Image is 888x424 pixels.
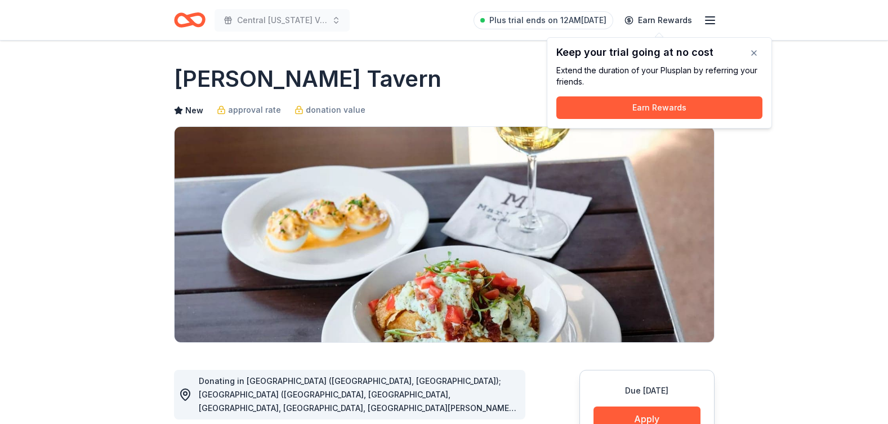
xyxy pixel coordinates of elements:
a: Plus trial ends on 12AM[DATE] [474,11,613,29]
button: Central [US_STATE] Veg Fest Animal Haven Silent Auction [215,9,350,32]
h1: [PERSON_NAME] Tavern [174,63,441,95]
span: New [185,104,203,117]
button: Earn Rewards [556,96,762,119]
span: approval rate [228,103,281,117]
a: Home [174,7,206,33]
span: donation value [306,103,365,117]
div: Keep your trial going at no cost [556,47,762,58]
span: Plus trial ends on 12AM[DATE] [489,14,606,27]
span: Central [US_STATE] Veg Fest Animal Haven Silent Auction [237,14,327,27]
div: Due [DATE] [594,384,700,397]
img: Image for Marlow's Tavern [175,127,714,342]
div: Extend the duration of your Plus plan by referring your friends. [556,65,762,87]
a: Earn Rewards [618,10,699,30]
a: donation value [294,103,365,117]
a: approval rate [217,103,281,117]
